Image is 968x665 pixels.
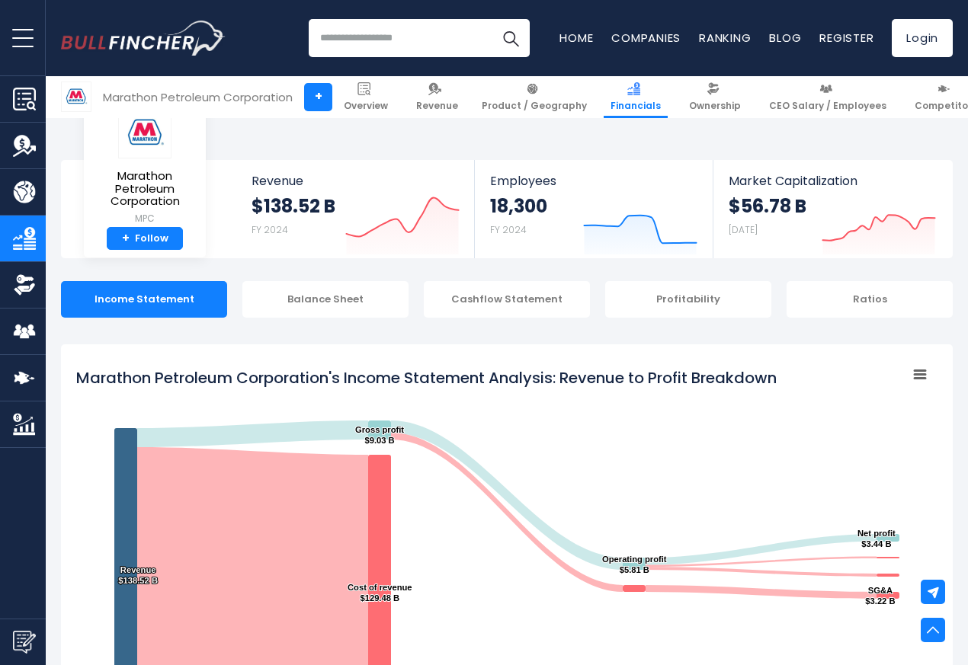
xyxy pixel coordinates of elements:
[61,281,227,318] div: Income Statement
[475,160,712,258] a: Employees 18,300 FY 2024
[682,76,748,118] a: Ownership
[103,88,293,106] div: Marathon Petroleum Corporation
[475,76,594,118] a: Product / Geography
[344,100,388,112] span: Overview
[96,170,194,208] span: Marathon Petroleum Corporation
[13,273,36,296] img: Ownership
[252,223,288,236] small: FY 2024
[355,425,404,445] text: Gross profit $9.03 B
[107,227,183,251] a: +Follow
[118,565,158,585] text: Revenue $138.52 B
[62,82,91,111] img: MPC logo
[729,223,758,236] small: [DATE]
[729,194,806,218] strong: $56.78 B
[769,100,886,112] span: CEO Salary / Employees
[611,30,681,46] a: Companies
[482,100,587,112] span: Product / Geography
[96,212,194,225] small: MPC
[416,100,458,112] span: Revenue
[699,30,751,46] a: Ranking
[492,19,530,57] button: Search
[236,160,475,258] a: Revenue $138.52 B FY 2024
[602,555,667,574] text: Operating profit $5.81 B
[857,529,896,548] text: Net profit $3.44 B
[118,107,171,158] img: MPC logo
[252,194,335,218] strong: $138.52 B
[762,76,893,118] a: CEO Salary / Employees
[424,281,590,318] div: Cashflow Statement
[604,76,668,118] a: Financials
[611,100,661,112] span: Financials
[242,281,409,318] div: Balance Sheet
[490,223,527,236] small: FY 2024
[865,586,895,606] text: SG&A $3.22 B
[304,83,332,111] a: +
[61,21,225,56] a: Go to homepage
[819,30,873,46] a: Register
[559,30,593,46] a: Home
[490,194,547,218] strong: 18,300
[337,76,395,118] a: Overview
[409,76,465,118] a: Revenue
[122,232,130,245] strong: +
[605,281,771,318] div: Profitability
[61,21,226,56] img: Bullfincher logo
[713,160,951,258] a: Market Capitalization $56.78 B [DATE]
[769,30,801,46] a: Blog
[76,367,777,388] tspan: Marathon Petroleum Corporation's Income Statement Analysis: Revenue to Profit Breakdown
[490,174,697,188] span: Employees
[892,19,953,57] a: Login
[348,583,412,603] text: Cost of revenue $129.48 B
[729,174,936,188] span: Market Capitalization
[95,107,194,227] a: Marathon Petroleum Corporation MPC
[252,174,460,188] span: Revenue
[689,100,741,112] span: Ownership
[787,281,953,318] div: Ratios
